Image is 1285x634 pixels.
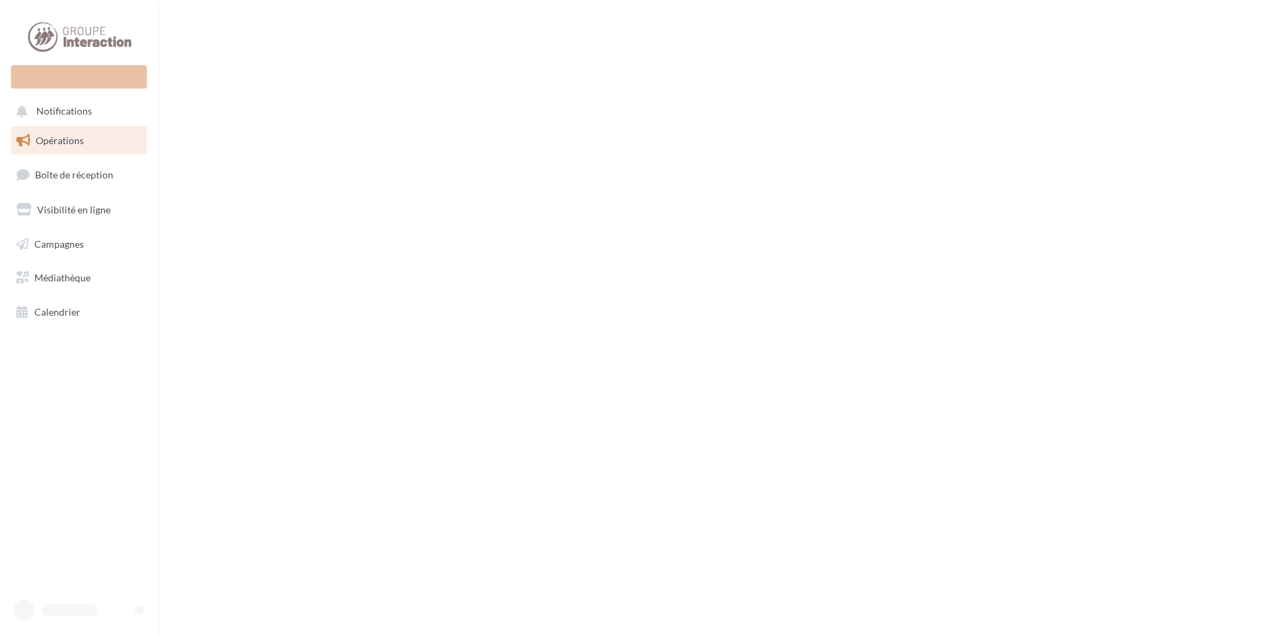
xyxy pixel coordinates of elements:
[35,169,113,180] span: Boîte de réception
[8,263,150,292] a: Médiathèque
[36,134,84,146] span: Opérations
[36,106,92,117] span: Notifications
[11,65,147,89] div: Nouvelle campagne
[34,237,84,249] span: Campagnes
[34,306,80,318] span: Calendrier
[8,160,150,189] a: Boîte de réception
[8,230,150,259] a: Campagnes
[8,298,150,327] a: Calendrier
[34,272,91,283] span: Médiathèque
[8,126,150,155] a: Opérations
[8,196,150,224] a: Visibilité en ligne
[37,204,111,215] span: Visibilité en ligne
